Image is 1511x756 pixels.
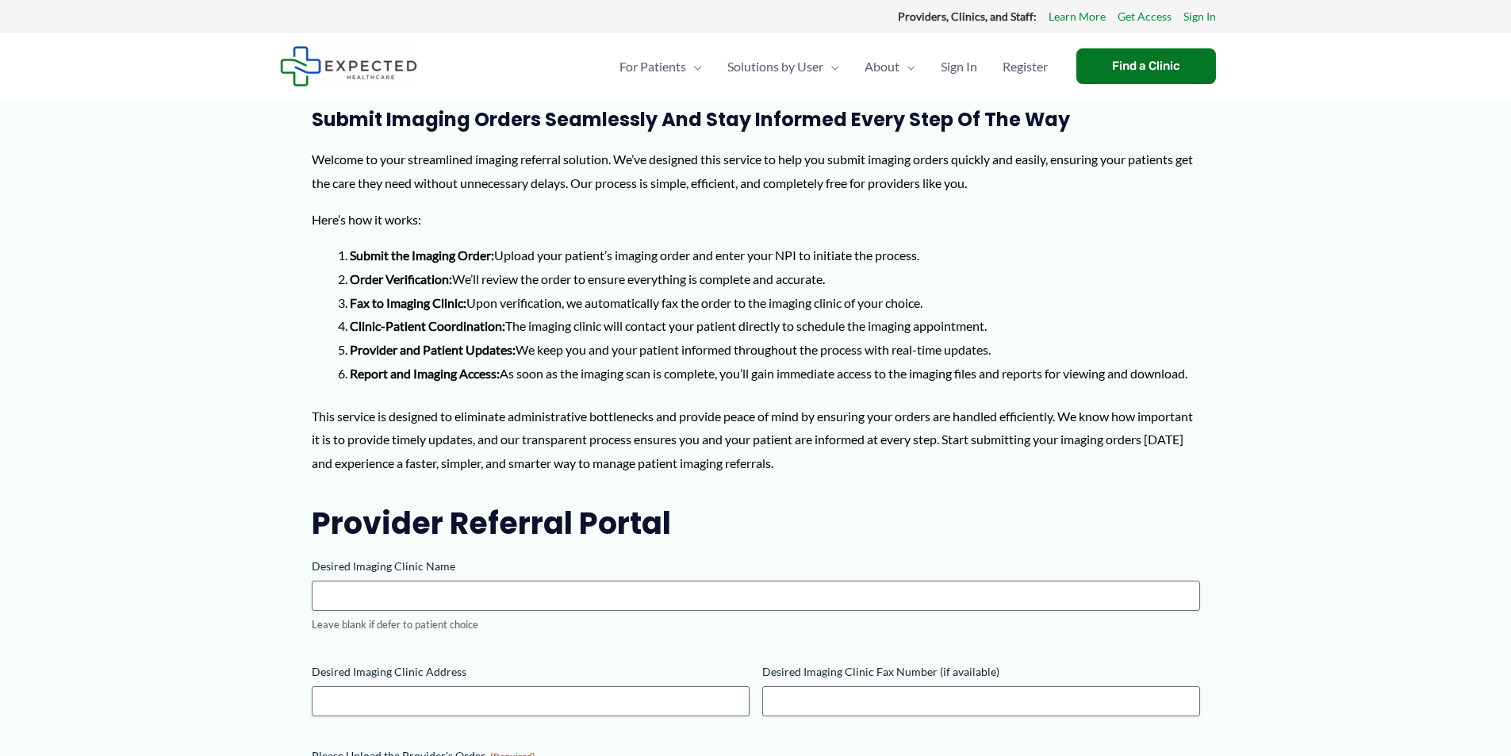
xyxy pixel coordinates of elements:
[312,107,1200,132] h3: Submit Imaging Orders Seamlessly and Stay Informed Every Step of the Way
[1183,6,1216,27] a: Sign In
[350,267,1200,291] li: We’ll review the order to ensure everything is complete and accurate.
[762,664,1200,680] label: Desired Imaging Clinic Fax Number (if available)
[350,271,452,286] strong: Order Verification:
[990,39,1060,94] a: Register
[350,295,466,310] strong: Fax to Imaging Clinic:
[350,244,1200,267] li: Upload your patient’s imaging order and enter your NPI to initiate the process.
[1049,6,1106,27] a: Learn More
[619,39,686,94] span: For Patients
[898,10,1037,23] strong: Providers, Clinics, and Staff:
[350,342,516,357] strong: Provider and Patient Updates:
[928,39,990,94] a: Sign In
[312,148,1200,194] p: Welcome to your streamlined imaging referral solution. We’ve designed this service to help you su...
[312,208,1200,232] p: Here’s how it works:
[686,39,702,94] span: Menu Toggle
[312,617,1200,632] div: Leave blank if defer to patient choice
[1003,39,1048,94] span: Register
[727,39,823,94] span: Solutions by User
[823,39,839,94] span: Menu Toggle
[899,39,915,94] span: Menu Toggle
[607,39,715,94] a: For PatientsMenu Toggle
[1076,48,1216,84] a: Find a Clinic
[1118,6,1172,27] a: Get Access
[607,39,1060,94] nav: Primary Site Navigation
[350,314,1200,338] li: The imaging clinic will contact your patient directly to schedule the imaging appointment.
[312,405,1200,475] p: This service is designed to eliminate administrative bottlenecks and provide peace of mind by ens...
[852,39,928,94] a: AboutMenu Toggle
[312,664,750,680] label: Desired Imaging Clinic Address
[865,39,899,94] span: About
[350,248,494,263] strong: Submit the Imaging Order:
[350,362,1200,386] li: As soon as the imaging scan is complete, you’ll gain immediate access to the imaging files and re...
[350,318,505,333] strong: Clinic-Patient Coordination:
[312,558,1200,574] label: Desired Imaging Clinic Name
[312,504,1200,543] h2: Provider Referral Portal
[280,46,417,86] img: Expected Healthcare Logo - side, dark font, small
[350,291,1200,315] li: Upon verification, we automatically fax the order to the imaging clinic of your choice.
[350,366,500,381] strong: Report and Imaging Access:
[941,39,977,94] span: Sign In
[715,39,852,94] a: Solutions by UserMenu Toggle
[350,338,1200,362] li: We keep you and your patient informed throughout the process with real-time updates.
